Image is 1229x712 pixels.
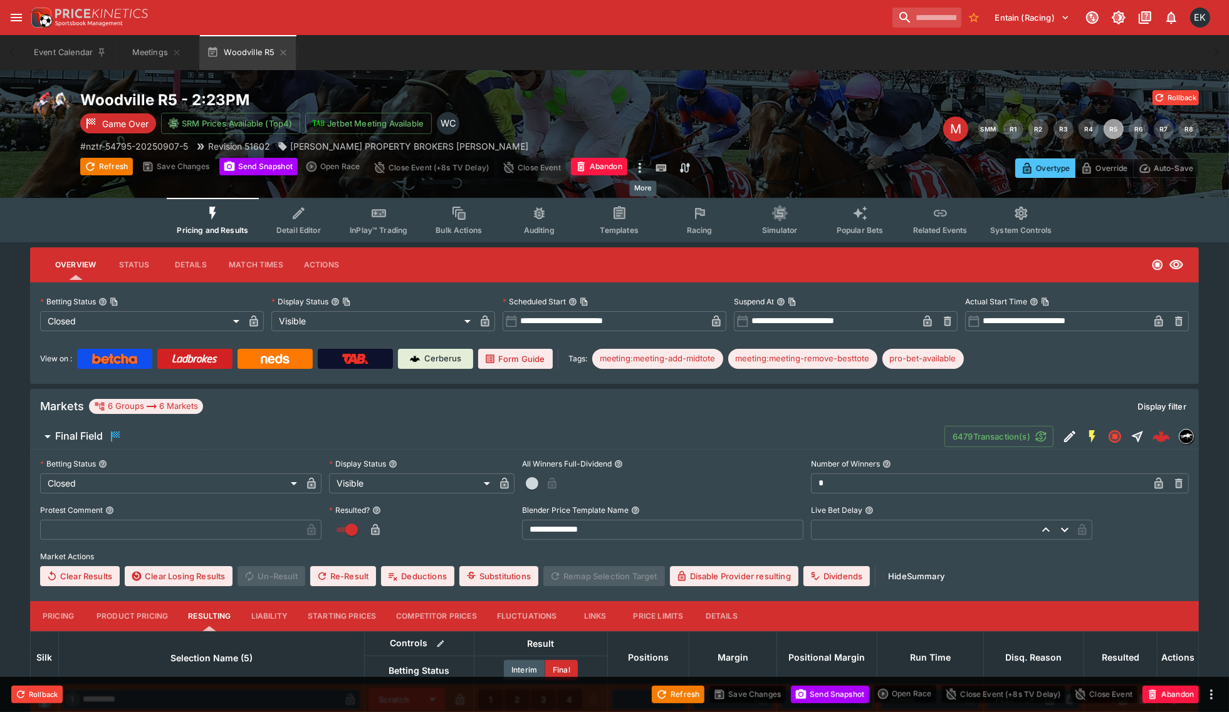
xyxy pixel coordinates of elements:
[398,349,473,369] a: Cerberus
[474,631,608,656] th: Result
[55,21,123,26] img: Sportsbook Management
[944,426,1054,447] button: 6479Transaction(s)
[1081,425,1104,448] button: SGM Enabled
[94,399,198,414] div: 6 Groups 6 Markets
[693,601,750,631] button: Details
[40,505,103,515] p: Protest Comment
[86,601,178,631] button: Product Pricing
[1131,396,1194,416] button: Display filter
[670,566,798,586] button: Disable Provider resulting
[984,631,1084,684] th: Disq. Reason
[1204,687,1219,702] button: more
[106,250,162,280] button: Status
[437,112,459,135] div: Wyman Chen
[1041,297,1050,306] button: Copy To Clipboard
[40,311,244,331] div: Closed
[1179,429,1194,444] div: nztr
[40,399,84,413] h5: Markets
[881,566,952,586] button: HideSummary
[45,250,106,280] button: Overview
[40,458,96,469] p: Betting Status
[1028,119,1049,139] button: R2
[1059,425,1081,448] button: Edit Detail
[172,354,217,364] img: Ladbrokes
[238,566,305,586] span: Un-Result
[110,297,118,306] button: Copy To Clipboard
[278,140,528,153] div: JUDE CHALLIES PROPERTY BROKERS TARARUA STEEPLE
[1153,428,1170,445] div: 1b81e350-3ef0-43fe-903d-7d8763e3c18c
[1154,119,1174,139] button: R7
[1015,158,1199,178] div: Start From
[892,8,961,28] input: search
[580,297,588,306] button: Copy To Clipboard
[988,8,1077,28] button: Select Tenant
[1096,162,1127,175] p: Override
[40,547,1189,566] label: Market Actions
[571,160,627,172] span: Mark an event as closed and abandoned.
[777,297,785,306] button: Suspend AtCopy To Clipboard
[219,158,298,175] button: Send Snapshot
[459,566,538,586] button: Substitutions
[40,566,120,586] button: Clear Results
[208,140,270,153] p: Revision 51602
[1158,631,1199,684] th: Actions
[1030,297,1038,306] button: Actual Start TimeCopy To Clipboard
[241,601,298,631] button: Liability
[978,119,998,139] button: SMM
[631,506,640,515] button: Blender Price Template Name
[592,353,723,365] span: meeting:meeting-add-midtote
[1104,119,1124,139] button: R5
[1126,425,1149,448] button: Straight
[1143,687,1199,699] span: Mark an event as closed and abandoned.
[965,296,1027,307] p: Actual Start Time
[1075,158,1133,178] button: Override
[1153,428,1170,445] img: logo-cerberus--red.svg
[303,158,365,175] div: split button
[571,158,627,175] button: Abandon
[261,354,289,364] img: Neds
[614,460,623,468] button: All Winners Full-Dividend
[31,631,59,684] th: Silk
[30,90,70,130] img: horse_racing.png
[632,158,647,178] button: more
[1036,162,1070,175] p: Overtype
[837,225,884,235] span: Popular Bets
[689,631,777,684] th: Margin
[11,686,63,703] button: Rollback
[271,311,475,331] div: Visible
[777,631,877,684] th: Positional Margin
[436,225,482,235] span: Bulk Actions
[877,631,984,684] th: Run Time
[1154,162,1193,175] p: Auto-Save
[882,349,964,369] div: Betting Target: cerberus
[28,5,53,30] img: PriceKinetics Logo
[30,601,86,631] button: Pricing
[98,460,107,468] button: Betting Status
[372,506,381,515] button: Resulted?
[162,250,219,280] button: Details
[943,116,968,142] div: Edit Meeting
[522,505,629,515] p: Blender Price Template Name
[271,296,328,307] p: Display Status
[92,354,137,364] img: Betcha
[734,296,774,307] p: Suspend At
[55,430,103,443] h6: Final Field
[762,225,797,235] span: Simulator
[1160,6,1183,29] button: Notifications
[1084,631,1158,684] th: Resulted
[290,140,528,153] p: [PERSON_NAME] PROPERTY BROKERS [PERSON_NAME]
[504,660,545,680] button: Interim
[102,117,149,130] p: Game Over
[1107,6,1130,29] button: Toggle light/dark mode
[865,506,874,515] button: Live Bet Delay
[503,296,566,307] p: Scheduled Start
[1186,4,1214,31] button: Emily Kim
[1054,119,1074,139] button: R3
[381,566,454,586] button: Deductions
[811,458,880,469] p: Number of Winners
[687,225,713,235] span: Racing
[1179,119,1199,139] button: R8
[1104,425,1126,448] button: Closed
[1149,424,1174,449] a: 1b81e350-3ef0-43fe-903d-7d8763e3c18c
[567,601,624,631] button: Links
